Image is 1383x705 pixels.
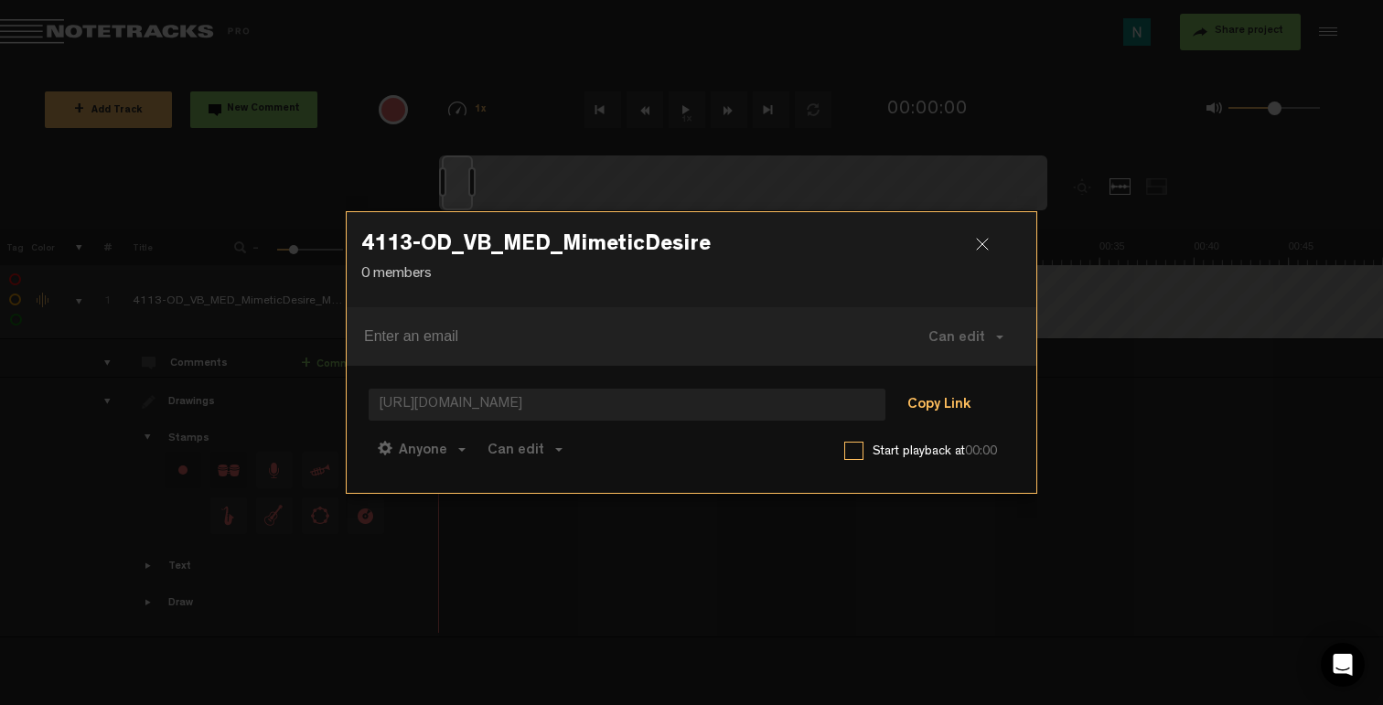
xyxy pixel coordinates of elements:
span: Can edit [488,443,544,458]
p: 0 members [361,264,1022,285]
span: [URL][DOMAIN_NAME] [369,389,885,421]
div: Open Intercom Messenger [1321,643,1365,687]
button: Can edit [910,315,1022,358]
span: Can edit [928,331,985,346]
button: Can edit [478,427,572,471]
span: Anyone [399,443,447,458]
button: Copy Link [889,388,989,424]
span: 00:00 [965,445,997,458]
button: Anyone [369,427,475,471]
h3: 4113-OD_VB_MED_MimeticDesire [361,234,1022,263]
input: Enter an email [364,322,883,351]
label: Start playback at [873,443,1014,461]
